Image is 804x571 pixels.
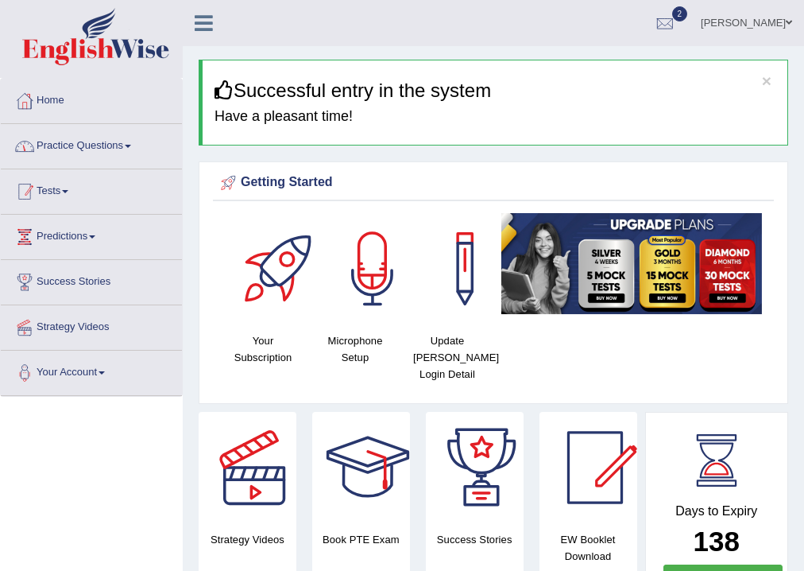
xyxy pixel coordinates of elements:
[217,171,770,195] div: Getting Started
[762,72,771,89] button: ×
[1,305,182,345] a: Strategy Videos
[539,531,637,565] h4: EW Booklet Download
[1,351,182,390] a: Your Account
[1,124,182,164] a: Practice Questions
[215,80,775,101] h3: Successful entry in the system
[225,332,301,366] h4: Your Subscription
[312,531,410,548] h4: Book PTE Exam
[663,504,771,519] h4: Days to Expiry
[694,526,740,557] b: 138
[1,260,182,300] a: Success Stories
[1,79,182,118] a: Home
[199,531,296,548] h4: Strategy Videos
[317,332,393,366] h4: Microphone Setup
[1,215,182,254] a: Predictions
[215,109,775,125] h4: Have a pleasant time!
[1,169,182,209] a: Tests
[409,332,485,383] h4: Update [PERSON_NAME] Login Detail
[672,6,688,21] span: 2
[501,213,762,314] img: small5.jpg
[426,531,524,548] h4: Success Stories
